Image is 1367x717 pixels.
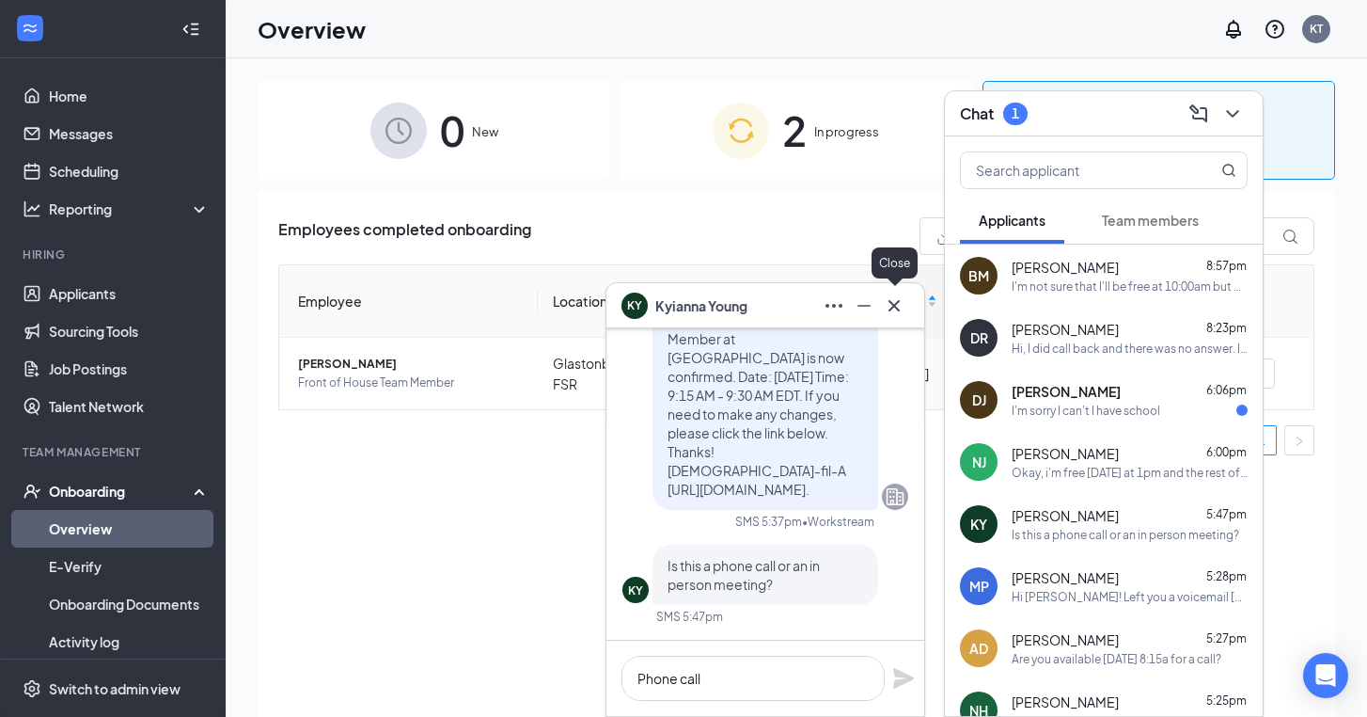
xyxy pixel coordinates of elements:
[1012,506,1119,525] span: [PERSON_NAME]
[1012,444,1119,463] span: [PERSON_NAME]
[819,291,849,321] button: Ellipses
[23,444,206,460] div: Team Management
[1284,425,1314,455] button: right
[1221,163,1236,178] svg: MagnifyingGlass
[1102,212,1199,229] span: Team members
[969,639,988,658] div: AD
[969,577,989,596] div: MP
[1303,653,1348,698] div: Open Intercom Messenger
[1206,507,1247,521] span: 5:47pm
[1012,568,1119,587] span: [PERSON_NAME]
[1012,105,1019,121] div: 1
[1206,569,1247,583] span: 5:28pm
[49,585,210,623] a: Onboarding Documents
[853,295,875,317] svg: Minimize
[49,275,210,312] a: Applicants
[735,514,802,530] div: SMS 5:37pm
[472,122,498,141] span: New
[668,255,856,498] span: Hi [PERSON_NAME]. Congratulations, your meeting with [DEMOGRAPHIC_DATA]-fil-A for Front of House ...
[883,295,905,317] svg: Cross
[628,582,643,598] div: KY
[1187,103,1210,125] svg: ComposeMessage
[1222,18,1245,40] svg: Notifications
[879,291,909,321] button: Cross
[919,217,1023,255] button: Export
[1012,279,1248,295] div: I'm not sure that I'll be free at 10:00am but would 10:45am work?
[23,679,41,698] svg: Settings
[970,515,987,534] div: KY
[1012,320,1119,339] span: [PERSON_NAME]
[1310,21,1323,37] div: KT
[960,104,994,124] h3: Chat
[755,265,874,338] th: Onboarded date
[1206,321,1247,335] span: 8:23pm
[972,390,986,409] div: DJ
[23,482,41,501] svg: UserCheck
[647,265,756,338] th: Process
[258,13,366,45] h1: Overview
[872,247,918,279] div: Close
[23,247,206,263] div: Hiring
[1012,403,1160,419] div: I'm sorry I can't I have school
[23,199,41,218] svg: Analysis
[1012,589,1248,605] div: Hi [PERSON_NAME]! Left you a voicemail [DATE]. Are you available for a call [DATE] 8:30a?
[1012,630,1119,649] span: [PERSON_NAME]
[298,355,523,374] span: [PERSON_NAME]
[782,98,807,163] span: 2
[49,482,194,501] div: Onboarding
[1012,693,1119,711] span: [PERSON_NAME]
[1012,382,1121,401] span: [PERSON_NAME]
[49,199,211,218] div: Reporting
[1294,436,1305,447] span: right
[1264,18,1286,40] svg: QuestionInfo
[1284,425,1314,455] li: Next Page
[814,122,879,141] span: In progress
[621,656,885,701] textarea: Phone call
[823,295,845,317] svg: Ellipses
[656,609,723,625] div: SMS 5:47pm
[892,667,915,690] svg: Plane
[968,266,989,285] div: BM
[279,265,538,338] th: Employee
[440,98,464,163] span: 0
[1012,258,1119,277] span: [PERSON_NAME]
[49,152,210,190] a: Scheduling
[1184,99,1214,129] button: ComposeMessage
[1012,527,1239,543] div: Is this a phone call or an in person meeting?
[49,115,210,152] a: Messages
[961,152,1184,188] input: Search applicant
[972,453,986,471] div: NJ
[49,548,210,585] a: E-Verify
[49,388,210,425] a: Talent Network
[49,623,210,661] a: Activity log
[668,557,820,593] span: Is this a phone call or an in person meeting?
[538,338,647,409] td: Glastonbury FSR
[1221,103,1244,125] svg: ChevronDown
[1012,465,1248,481] div: Okay, i'm free [DATE] at 1pm and the rest of the evening
[1206,445,1247,459] span: 6:00pm
[979,212,1045,229] span: Applicants
[1206,383,1247,397] span: 6:06pm
[770,280,845,322] span: Onboarded date
[181,20,200,39] svg: Collapse
[1206,259,1247,273] span: 8:57pm
[1206,693,1247,708] span: 5:25pm
[655,295,747,316] span: Kyianna Young
[849,291,879,321] button: Minimize
[1218,99,1248,129] button: ChevronDown
[538,265,647,338] th: Location
[49,510,210,548] a: Overview
[49,312,210,350] a: Sourcing Tools
[298,374,523,392] span: Front of House Team Member
[970,328,988,347] div: DR
[49,679,181,698] div: Switch to admin view
[278,217,531,255] span: Employees completed onboarding
[1012,651,1221,667] div: Are you available [DATE] 8:15a for a call?
[884,486,906,508] svg: Company
[1012,341,1248,357] div: Hi, I did call back and there was no answer. I am at work during that time [DATE] so I won't be a...
[802,514,874,530] span: • Workstream
[49,77,210,115] a: Home
[21,19,39,38] svg: WorkstreamLogo
[1206,631,1247,645] span: 5:27pm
